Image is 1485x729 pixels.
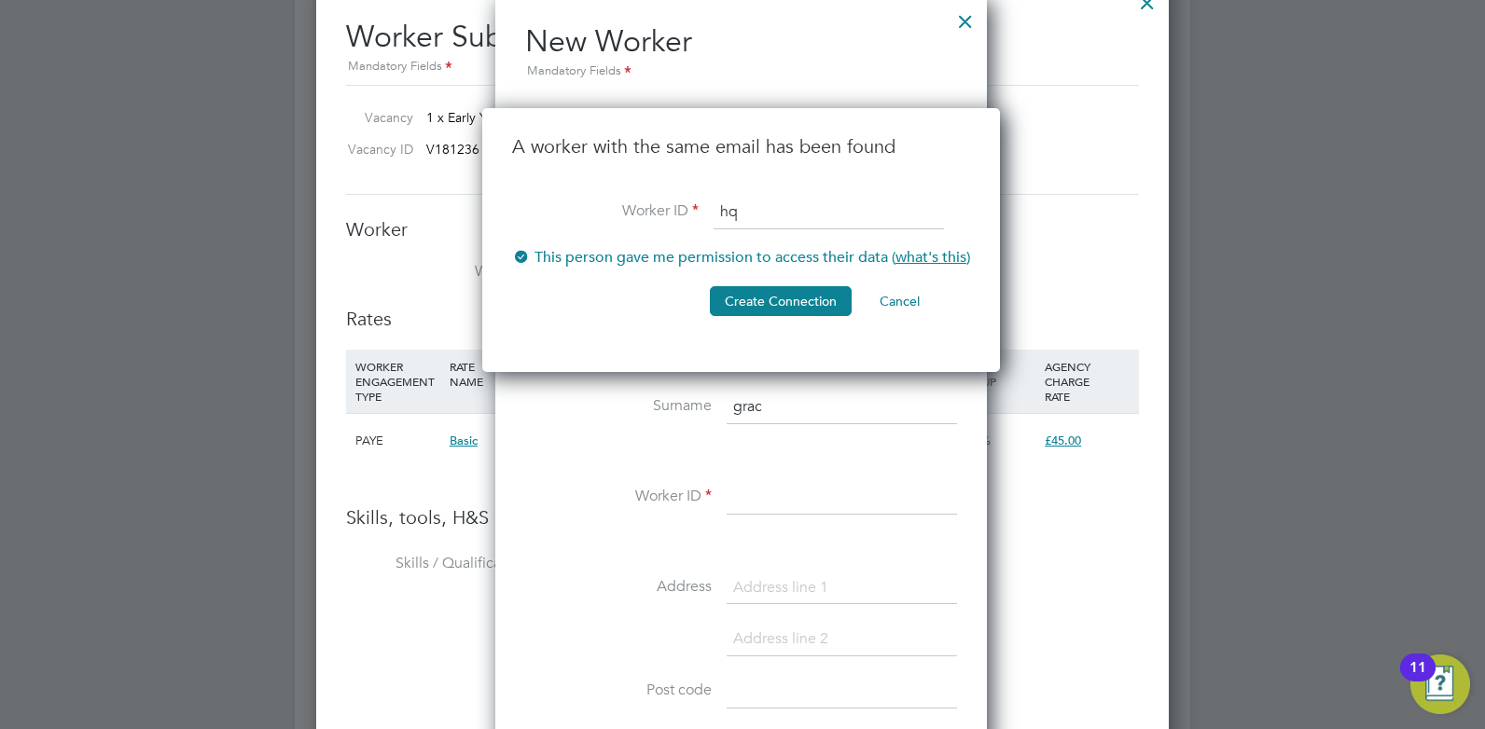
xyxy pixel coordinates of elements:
div: 11 [1409,667,1426,692]
label: Tools [346,645,533,665]
span: 1 x Early Years Lecturer (Outer) [426,109,609,126]
div: Mandatory Fields [346,57,1139,77]
label: Skills / Qualifications [346,554,533,573]
h3: Rates [346,307,1139,331]
div: AGENCY CHARGE RATE [1040,350,1134,413]
button: Create Connection [710,286,852,316]
span: £45.00 [1045,433,1081,448]
input: Address line 1 [727,571,957,605]
button: Cancel [865,286,935,316]
label: Surname [525,396,712,416]
label: Vacancy [339,109,413,126]
h3: Worker [346,217,1139,241]
label: Worker ID [525,487,712,506]
div: RATE NAME [445,350,570,398]
span: V181236 [426,141,479,158]
div: Mandatory Fields [525,62,957,82]
h3: A worker with the same email has been found [512,134,970,158]
div: PAYE [351,414,445,468]
label: Worker [346,262,533,282]
input: Address line 2 [727,623,957,656]
h2: New Worker [525,22,957,82]
label: Worker ID [512,201,699,221]
div: AGENCY MARKUP [946,350,1040,398]
span: what's this [895,248,966,267]
label: Address [525,577,712,597]
button: Open Resource Center, 11 new notifications [1410,654,1470,714]
label: Post code [525,681,712,700]
div: WORKER ENGAGEMENT TYPE [351,350,445,413]
h2: Worker Submission [346,4,1139,77]
li: This person gave me permission to access their data ( ) [512,248,970,286]
span: Basic [450,433,478,448]
label: Vacancy ID [339,141,413,158]
h3: Skills, tools, H&S [346,505,1139,530]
